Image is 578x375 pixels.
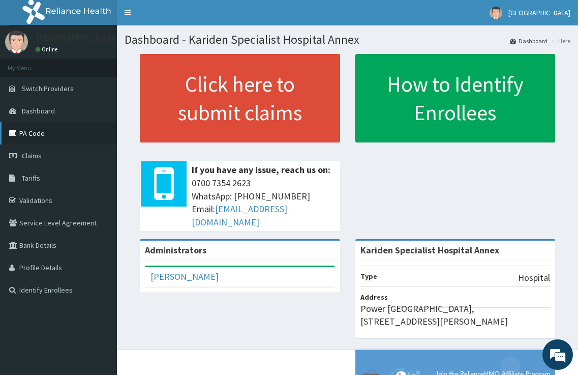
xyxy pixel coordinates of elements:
[36,33,119,42] p: [GEOGRAPHIC_DATA]
[125,33,570,46] h1: Dashboard - Kariden Specialist Hospital Annex
[360,293,388,302] b: Address
[510,37,547,45] a: Dashboard
[360,272,377,281] b: Type
[192,164,330,176] b: If you have any issue, reach us on:
[22,106,55,116] span: Dashboard
[22,84,74,93] span: Switch Providers
[150,271,219,282] a: [PERSON_NAME]
[36,46,60,53] a: Online
[518,271,550,284] p: Hospital
[360,244,499,256] strong: Kariden Specialist Hospital Annex
[140,54,340,142] a: Click here to submit claims
[22,174,40,183] span: Tariffs
[5,31,28,53] img: User Image
[192,203,287,228] a: [EMAIL_ADDRESS][DOMAIN_NAME]
[355,54,556,142] a: How to Identify Enrollees
[192,177,335,229] span: 0700 7354 2623 WhatsApp: [PHONE_NUMBER] Email:
[549,37,570,45] li: Here
[145,244,206,256] b: Administrators
[508,8,570,17] span: [GEOGRAPHIC_DATA]
[22,151,42,160] span: Claims
[360,302,551,328] p: Power [GEOGRAPHIC_DATA], [STREET_ADDRESS][PERSON_NAME]
[490,7,502,19] img: User Image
